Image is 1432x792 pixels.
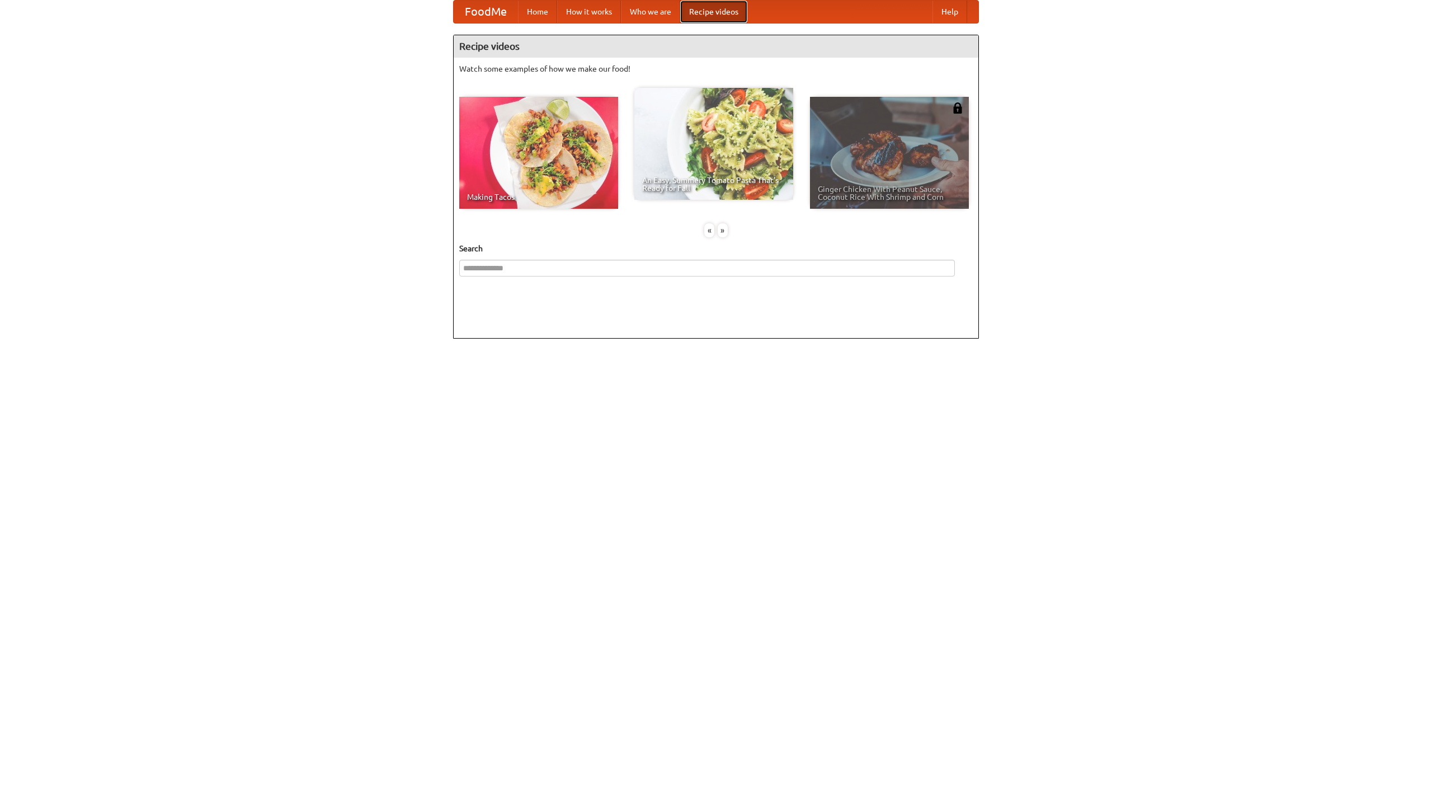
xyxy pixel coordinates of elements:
img: 483408.png [952,102,963,114]
a: Home [518,1,557,23]
span: Making Tacos [467,193,610,201]
div: « [704,223,714,237]
p: Watch some examples of how we make our food! [459,63,973,74]
a: Help [932,1,967,23]
a: Who we are [621,1,680,23]
a: An Easy, Summery Tomato Pasta That's Ready for Fall [634,88,793,200]
h4: Recipe videos [454,35,978,58]
a: Making Tacos [459,97,618,209]
a: Recipe videos [680,1,747,23]
a: How it works [557,1,621,23]
h5: Search [459,243,973,254]
span: An Easy, Summery Tomato Pasta That's Ready for Fall [642,176,785,192]
a: FoodMe [454,1,518,23]
div: » [718,223,728,237]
